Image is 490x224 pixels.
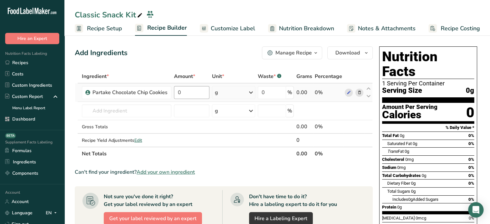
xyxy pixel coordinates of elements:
th: 0% [313,147,343,160]
div: 0.00 [296,89,312,96]
button: Manage Recipe [262,46,322,59]
span: 0mcg [416,216,426,220]
span: Total Carbohydrates [382,173,421,178]
span: Get your label reviewed by an expert [109,215,197,222]
span: Recipe Costing [441,24,480,33]
span: Includes Added Sugars [392,197,438,202]
div: Classic Snack Kit [75,9,144,21]
span: 0mg [405,157,414,162]
div: g [215,89,218,96]
span: 0g [397,205,402,209]
span: 0% [468,165,474,170]
span: 0g [408,197,413,202]
span: Sodium [382,165,396,170]
div: Amount Per Serving [382,104,437,110]
button: Download [327,46,373,59]
div: Can't find your ingredient? [75,168,373,176]
div: 0% [315,89,342,96]
div: Gross Totals [82,123,171,130]
span: 0% [468,141,474,146]
div: Recipe Yield Adjustments [82,137,171,144]
span: Nutrition Breakdown [279,24,334,33]
button: Hire an Expert [5,33,59,44]
span: Total Sugars [387,189,410,194]
span: Download [335,49,360,57]
span: Percentage [315,73,342,80]
span: 0g [400,133,404,138]
div: 1 Serving Per Container [382,80,474,87]
div: 0 [466,104,474,121]
div: Partake Chocolate Chip Cookies [92,89,168,96]
span: Notes & Attachments [358,24,416,33]
span: Ingredient [82,73,109,80]
input: Add Ingredient [82,104,171,117]
span: Add your own ingredient [137,168,195,176]
span: Grams [296,73,312,80]
span: 0g [466,87,474,95]
span: 0% [468,157,474,162]
span: 0mg [397,165,406,170]
span: 0g [405,149,409,154]
div: Custom Report [5,93,43,100]
div: Don't have time to do it? Hire a labeling expert to do it for you [249,193,337,208]
span: Serving Size [382,87,422,95]
span: Dietary Fiber [387,181,410,186]
span: [MEDICAL_DATA] [382,216,415,220]
a: Language [5,207,33,219]
a: Notes & Attachments [347,21,416,36]
span: Total Fat [382,133,399,138]
span: Edit [134,137,142,143]
span: 0g [411,189,416,194]
span: Recipe Builder [147,24,187,32]
a: Recipe Setup [75,21,122,36]
h1: Nutrition Facts [382,49,474,79]
span: Protein [382,205,396,209]
div: BETA [5,133,16,138]
div: Calories [382,110,437,120]
div: Add Ingredients [75,48,128,58]
a: Customize Label [200,21,255,36]
span: Unit [212,73,224,80]
a: Recipe Costing [428,21,480,36]
section: % Daily Value * [382,124,474,131]
div: Open Intercom Messenger [468,202,484,218]
span: 0% [468,181,474,186]
a: Recipe Builder [135,21,187,36]
span: 0g [413,141,417,146]
span: 0g [422,173,426,178]
div: 0.00 [296,123,312,131]
span: Cholesterol [382,157,404,162]
div: Manage Recipe [275,49,312,57]
span: Customize Label [211,24,255,33]
div: g [215,107,218,115]
div: 0% [315,123,342,131]
span: 0% [469,216,474,220]
i: Trans [387,149,398,154]
span: 0% [468,173,474,178]
span: 0g [411,181,416,186]
th: 0.00 [295,147,313,160]
th: Net Totals [81,147,295,160]
a: Nutrition Breakdown [268,21,334,36]
span: 0% [468,197,474,202]
div: Not sure you've done it right? Get your label reviewed by an expert [104,193,192,208]
span: Amount [174,73,195,80]
div: Waste [258,73,281,80]
div: 0 [296,136,312,144]
div: EN [46,209,59,217]
span: 0% [468,133,474,138]
span: Fat [387,149,404,154]
span: Recipe Setup [87,24,122,33]
span: Saturated Fat [387,141,412,146]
